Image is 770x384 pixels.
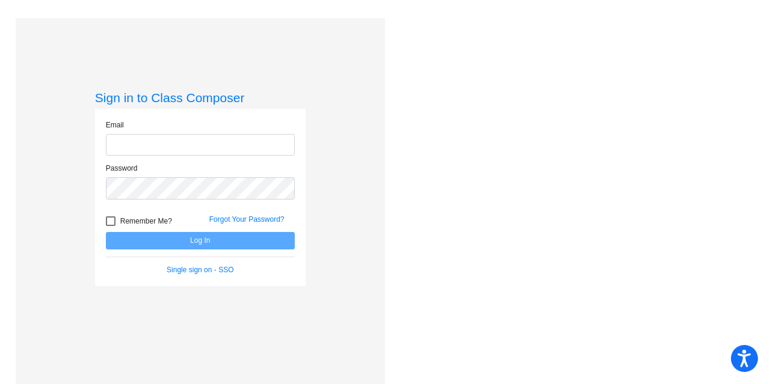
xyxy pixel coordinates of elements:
[106,163,138,174] label: Password
[95,90,306,105] h3: Sign in to Class Composer
[209,215,285,224] a: Forgot Your Password?
[120,214,172,228] span: Remember Me?
[167,266,233,274] a: Single sign on - SSO
[106,232,295,249] button: Log In
[106,120,124,130] label: Email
